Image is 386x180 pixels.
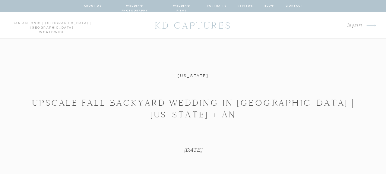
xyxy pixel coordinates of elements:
a: about us [84,3,102,9]
a: wedding photography [112,3,157,9]
a: KD CAPTURES [151,17,235,34]
a: wedding films [167,3,196,9]
a: contact [286,3,302,9]
h1: Upscale Fall Backyard Wedding in [GEOGRAPHIC_DATA] | [US_STATE] + An [30,97,356,120]
a: [US_STATE] [178,74,209,78]
a: blog [264,3,275,9]
p: [DATE] [156,146,231,154]
p: san antonio | [GEOGRAPHIC_DATA] | [GEOGRAPHIC_DATA] worldwide [8,21,96,30]
a: portraits [207,3,226,9]
a: reviews [237,3,253,9]
a: Inquire [330,21,362,29]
